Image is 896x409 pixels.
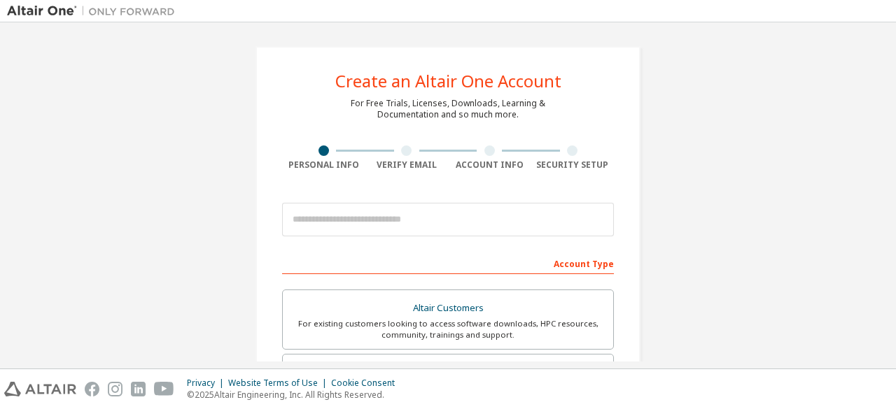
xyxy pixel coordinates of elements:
div: For existing customers looking to access software downloads, HPC resources, community, trainings ... [291,318,605,340]
div: Website Terms of Use [228,378,331,389]
div: Account Type [282,252,614,274]
div: Security Setup [531,159,615,171]
img: linkedin.svg [131,382,146,396]
div: Privacy [187,378,228,389]
div: Cookie Consent [331,378,403,389]
img: facebook.svg [85,382,99,396]
div: Account Info [448,159,531,171]
img: altair_logo.svg [4,382,76,396]
div: Verify Email [365,159,449,171]
div: For Free Trials, Licenses, Downloads, Learning & Documentation and so much more. [351,98,545,120]
img: instagram.svg [108,382,122,396]
div: Create an Altair One Account [335,73,561,89]
p: © 2025 Altair Engineering, Inc. All Rights Reserved. [187,389,403,401]
div: Altair Customers [291,299,605,318]
img: Altair One [7,4,182,18]
div: Personal Info [282,159,365,171]
img: youtube.svg [154,382,174,396]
